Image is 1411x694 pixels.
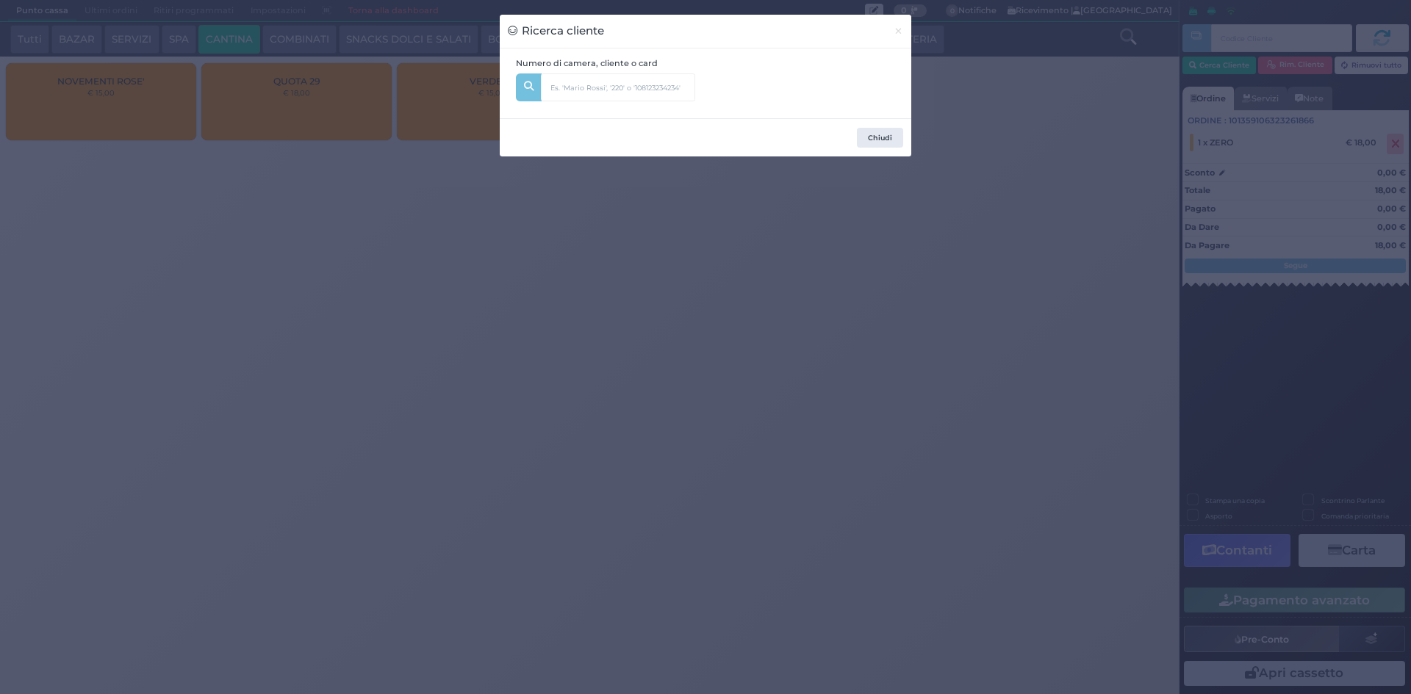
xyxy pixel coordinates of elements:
[886,15,911,48] button: Chiudi
[516,57,658,70] label: Numero di camera, cliente o card
[857,128,903,148] button: Chiudi
[894,23,903,39] span: ×
[541,73,695,101] input: Es. 'Mario Rossi', '220' o '108123234234'
[508,23,604,40] h3: Ricerca cliente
